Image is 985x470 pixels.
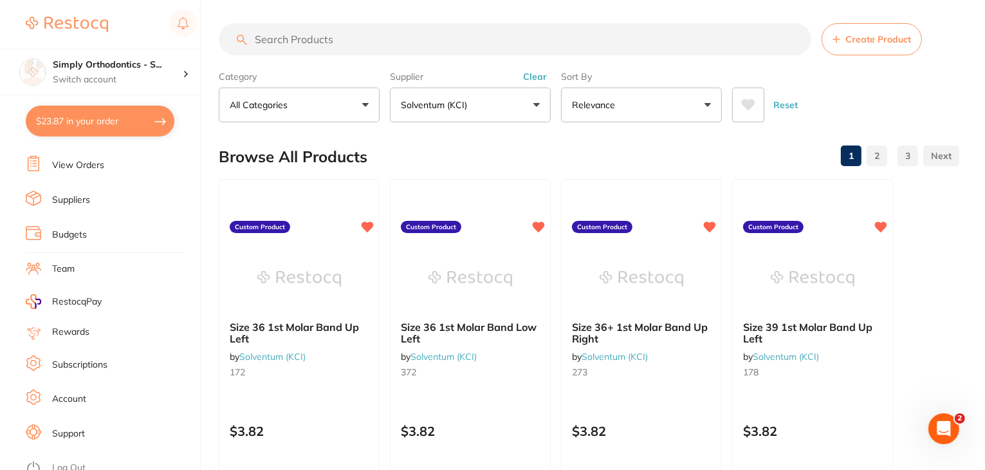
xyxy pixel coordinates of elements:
[743,351,819,362] span: by
[401,366,416,378] span: 372
[257,247,341,311] img: Size 36 1st Molar Band Up Left
[401,424,540,438] p: $3.82
[53,73,183,86] p: Switch account
[572,221,632,234] label: Custom Product
[769,88,802,122] button: Reset
[230,321,369,345] b: Size 36 1st Molar Band Up Left
[898,143,918,169] a: 3
[401,221,461,234] label: Custom Product
[743,321,882,345] b: Size 39 1st Molar Band Up Left
[52,263,75,276] a: Team
[410,351,477,362] a: Solventum (KCI)
[219,71,380,82] label: Category
[401,99,472,111] p: Solventum (KCI)
[219,148,367,166] h2: Browse All Products
[230,321,359,345] span: Size 36 1st Molar Band Up Left
[239,351,306,362] a: Solventum (KCI)
[230,221,290,234] label: Custom Product
[219,88,380,122] button: All Categories
[845,34,911,44] span: Create Product
[52,326,89,339] a: Rewards
[401,351,477,362] span: by
[841,143,861,169] a: 1
[572,321,708,345] span: Size 36+ 1st Molar Band Up Right
[26,294,102,309] a: RestocqPay
[572,99,620,111] p: Relevance
[401,321,540,345] b: Size 36 1st Molar Band Low Left
[600,247,683,311] img: Size 36+ 1st Molar Band Up Right
[753,351,819,362] a: Solventum (KCI)
[743,221,804,234] label: Custom Product
[867,143,887,169] a: 2
[572,366,587,378] span: 273
[582,351,648,362] a: Solventum (KCI)
[52,159,104,172] a: View Orders
[390,71,551,82] label: Supplier
[52,428,85,440] a: Support
[20,59,46,85] img: Simply Orthodontics - Sydenham
[822,23,922,55] button: Create Product
[52,296,102,308] span: RestocqPay
[230,99,293,111] p: All Categories
[743,366,759,378] span: 178
[390,88,551,122] button: Solventum (KCI)
[52,359,107,371] a: Subscriptions
[230,424,369,438] p: $3.82
[230,351,306,362] span: by
[955,413,965,424] span: 2
[519,71,551,82] button: Clear
[561,88,722,122] button: Relevance
[26,106,174,136] button: $23.87 in your order
[401,321,537,345] span: Size 36 1st Molar Band Low Left
[52,194,90,207] a: Suppliers
[219,23,811,55] input: Search Products
[53,59,183,71] h4: Simply Orthodontics - Sydenham
[52,229,87,241] a: Budgets
[572,351,648,362] span: by
[428,247,512,311] img: Size 36 1st Molar Band Low Left
[743,424,882,438] p: $3.82
[572,321,711,345] b: Size 36+ 1st Molar Band Up Right
[26,17,108,32] img: Restocq Logo
[561,71,722,82] label: Sort By
[52,393,86,406] a: Account
[743,321,872,345] span: Size 39 1st Molar Band Up Left
[771,247,854,311] img: Size 39 1st Molar Band Up Left
[26,10,108,39] a: Restocq Logo
[26,294,41,309] img: RestocqPay
[572,424,711,438] p: $3.82
[230,366,245,378] span: 172
[928,413,959,444] iframe: Intercom live chat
